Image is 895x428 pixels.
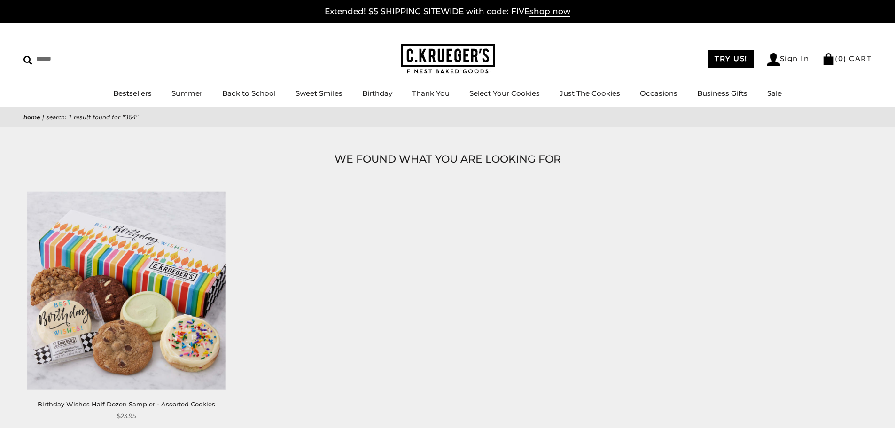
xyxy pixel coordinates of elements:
img: Bag [822,53,835,65]
span: $23.95 [117,411,136,421]
input: Search [23,52,135,66]
a: Occasions [640,89,677,98]
a: Bestsellers [113,89,152,98]
img: C.KRUEGER'S [401,44,495,74]
span: Search: 1 result found for "364" [46,113,138,122]
a: (0) CART [822,54,872,63]
a: Select Your Cookies [469,89,540,98]
a: Back to School [222,89,276,98]
img: Birthday Wishes Half Dozen Sampler - Assorted Cookies [27,191,226,389]
span: 0 [838,54,844,63]
span: shop now [529,7,570,17]
a: Sweet Smiles [296,89,342,98]
a: Thank You [412,89,450,98]
a: Birthday Wishes Half Dozen Sampler - Assorted Cookies [38,400,215,408]
nav: breadcrumbs [23,112,872,123]
h1: WE FOUND WHAT YOU ARE LOOKING FOR [38,151,857,168]
a: Just The Cookies [560,89,620,98]
img: Search [23,56,32,65]
a: Home [23,113,40,122]
a: TRY US! [708,50,754,68]
a: Birthday [362,89,392,98]
a: Sale [767,89,782,98]
a: Summer [171,89,202,98]
a: Sign In [767,53,809,66]
span: | [42,113,44,122]
a: Extended! $5 SHIPPING SITEWIDE with code: FIVEshop now [325,7,570,17]
img: Account [767,53,780,66]
a: Business Gifts [697,89,747,98]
